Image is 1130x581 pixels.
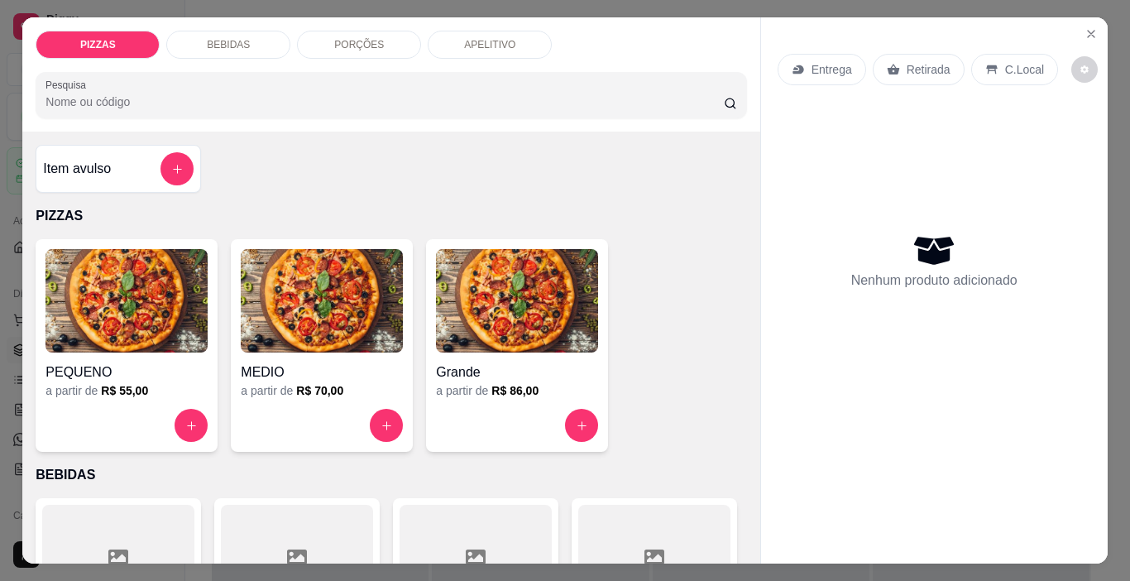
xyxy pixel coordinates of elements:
[36,465,746,485] p: BEBIDAS
[812,61,852,78] p: Entrega
[436,382,598,399] div: a partir de
[45,363,208,382] h4: PEQUENO
[101,382,148,399] h6: R$ 55,00
[565,409,598,442] button: increase-product-quantity
[241,363,403,382] h4: MEDIO
[296,382,343,399] h6: R$ 70,00
[464,38,515,51] p: APELITIVO
[36,206,746,226] p: PIZZAS
[436,363,598,382] h4: Grande
[45,382,208,399] div: a partir de
[1005,61,1044,78] p: C.Local
[207,38,250,51] p: BEBIDAS
[241,249,403,353] img: product-image
[1071,56,1098,83] button: decrease-product-quantity
[241,382,403,399] div: a partir de
[45,78,92,92] label: Pesquisa
[1078,21,1104,47] button: Close
[436,249,598,353] img: product-image
[45,249,208,353] img: product-image
[907,61,950,78] p: Retirada
[334,38,384,51] p: PORÇÕES
[175,409,208,442] button: increase-product-quantity
[491,382,539,399] h6: R$ 86,00
[851,271,1017,290] p: Nenhum produto adicionado
[43,159,111,179] h4: Item avulso
[370,409,403,442] button: increase-product-quantity
[160,152,194,185] button: add-separate-item
[45,94,724,110] input: Pesquisa
[80,38,116,51] p: PIZZAS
